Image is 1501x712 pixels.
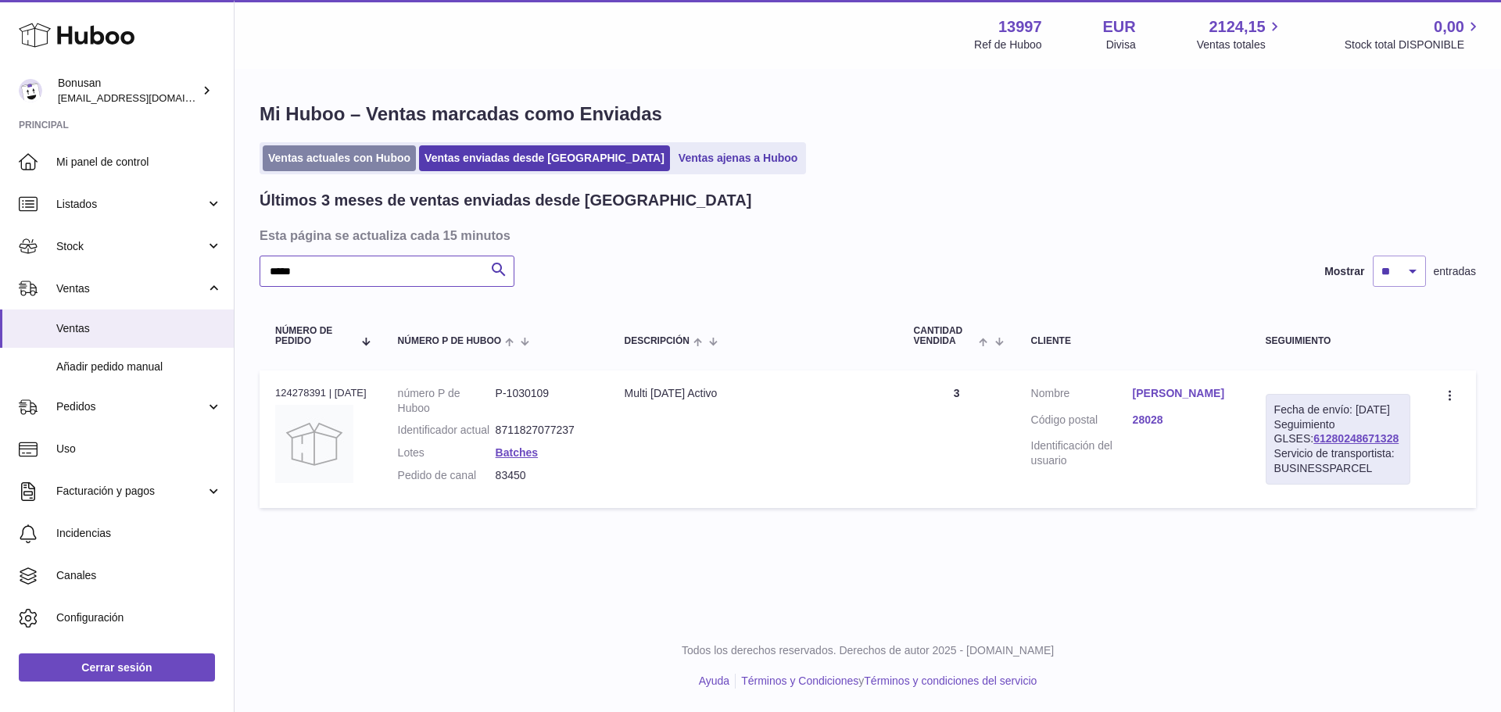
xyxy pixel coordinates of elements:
dt: Pedido de canal [398,468,496,483]
span: Ventas [56,321,222,336]
span: Facturación y pagos [56,484,206,499]
a: Ventas actuales con Huboo [263,145,416,171]
a: 0,00 Stock total DISPONIBLE [1345,16,1482,52]
h2: Últimos 3 meses de ventas enviadas desde [GEOGRAPHIC_DATA] [260,190,751,211]
div: Servicio de transportista: BUSINESSPARCEL [1274,446,1402,476]
span: Descripción [625,336,690,346]
dd: 83450 [496,468,593,483]
label: Mostrar [1324,264,1364,279]
span: Mi panel de control [56,155,222,170]
div: Cliente [1031,336,1234,346]
span: Configuración [56,610,222,625]
span: Número de pedido [275,326,353,346]
div: Divisa [1106,38,1136,52]
span: Uso [56,442,222,456]
span: Ventas totales [1197,38,1284,52]
span: entradas [1434,264,1476,279]
dt: Nombre [1031,386,1133,405]
div: Seguimiento [1266,336,1410,346]
dt: Identificación del usuario [1031,438,1133,468]
img: info@bonusan.es [19,79,42,102]
span: Cantidad vendida [914,326,976,346]
span: Añadir pedido manual [56,360,222,374]
span: Listados [56,197,206,212]
a: 2124,15 Ventas totales [1197,16,1284,52]
div: 124278391 | [DATE] [275,386,367,400]
span: Canales [56,568,222,583]
a: 28028 [1133,413,1234,428]
td: 3 [898,370,1016,508]
dd: 8711827077237 [496,423,593,438]
div: Seguimiento GLSES: [1266,394,1410,485]
span: [EMAIL_ADDRESS][DOMAIN_NAME] [58,91,230,104]
div: Bonusan [58,76,199,106]
p: Todos los derechos reservados. Derechos de autor 2025 - [DOMAIN_NAME] [247,643,1488,658]
a: Términos y Condiciones [741,674,858,687]
span: Incidencias [56,526,222,541]
dd: P-1030109 [496,386,593,416]
a: Términos y condiciones del servicio [864,674,1037,687]
img: no-photo.jpg [275,405,353,483]
strong: 13997 [998,16,1042,38]
div: Ref de Huboo [974,38,1041,52]
span: Stock total DISPONIBLE [1345,38,1482,52]
strong: EUR [1103,16,1136,38]
a: Ventas ajenas a Huboo [673,145,804,171]
span: Pedidos [56,399,206,414]
dt: Identificador actual [398,423,496,438]
span: 0,00 [1434,16,1464,38]
a: Ventas enviadas desde [GEOGRAPHIC_DATA] [419,145,670,171]
a: Cerrar sesión [19,653,215,682]
dt: Lotes [398,445,496,460]
a: [PERSON_NAME] [1133,386,1234,401]
div: Multi [DATE] Activo [625,386,883,401]
dt: número P de Huboo [398,386,496,416]
span: Stock [56,239,206,254]
dt: Código postal [1031,413,1133,431]
a: Ayuda [699,674,729,687]
a: Batches [496,446,538,459]
h1: Mi Huboo – Ventas marcadas como Enviadas [260,102,1476,127]
span: Ventas [56,281,206,296]
span: 2124,15 [1209,16,1265,38]
li: y [736,674,1037,689]
span: número P de Huboo [398,336,501,346]
h3: Esta página se actualiza cada 15 minutos [260,227,1472,244]
a: 61280248671328 [1313,432,1399,445]
div: Fecha de envío: [DATE] [1274,403,1402,417]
